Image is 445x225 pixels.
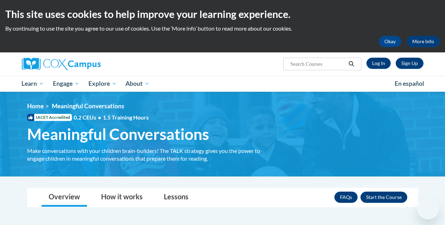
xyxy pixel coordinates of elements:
a: En español [390,76,429,91]
button: Okay [379,36,401,47]
a: More Info [407,36,440,47]
div: Main menu [17,76,429,92]
a: How it works [94,188,150,207]
a: Learn [17,76,49,92]
span: Engage [53,79,79,88]
span: Explore [88,79,117,88]
h2: This site uses cookies to help improve your learning experience. [5,7,440,21]
span: Meaningful Conversations [27,125,209,143]
iframe: Button to launch messaging window [417,197,439,219]
a: Register [396,58,424,69]
a: Lessons [157,188,196,207]
a: FAQs [334,192,358,203]
a: Cox Campus [22,58,149,70]
span: Meaningful Conversations [52,102,124,110]
a: Explore [84,76,121,92]
span: En español [395,80,424,87]
img: Cox Campus [22,58,101,70]
a: Log In [366,58,391,69]
span: Learn [21,79,44,88]
a: About [121,76,154,92]
span: • [98,114,101,121]
span: 0.2 CEUs [74,114,149,121]
input: Search Courses [290,60,346,68]
button: Search [346,60,357,68]
span: About [125,79,149,88]
a: Engage [48,76,84,92]
span: 1.5 Training Hours [103,114,149,121]
span: IACET Accredited [27,114,72,121]
button: Enroll [360,192,407,203]
div: Make conversations with your children brain-builders! The TALK strategy gives you the power to en... [27,147,270,162]
a: Home [27,102,44,110]
a: Overview [42,188,87,207]
p: By continuing to use the site you agree to our use of cookies. Use the ‘More info’ button to read... [5,25,440,32]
